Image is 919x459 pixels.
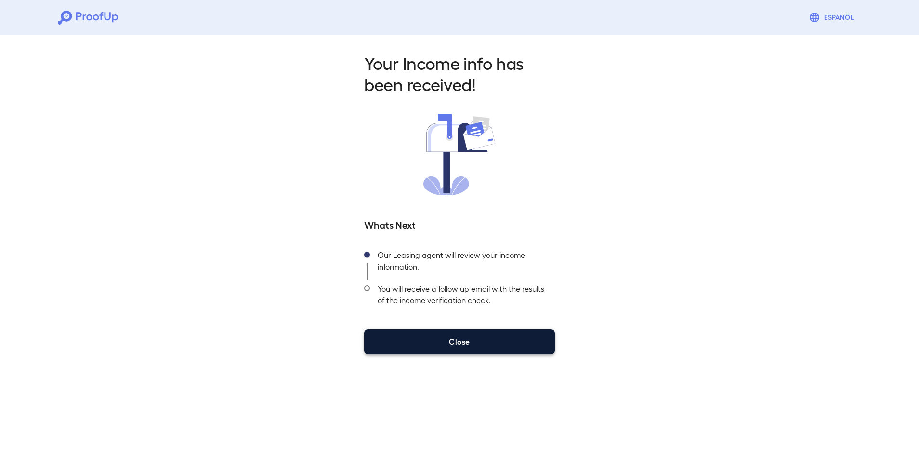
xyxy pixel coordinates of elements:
[805,8,861,27] button: Espanõl
[423,114,496,195] img: received.svg
[364,329,555,354] button: Close
[370,280,555,314] div: You will receive a follow up email with the results of the income verification check.
[364,52,555,94] h2: Your Income info has been received!
[370,246,555,280] div: Our Leasing agent will review your income information.
[364,217,555,231] h5: Whats Next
